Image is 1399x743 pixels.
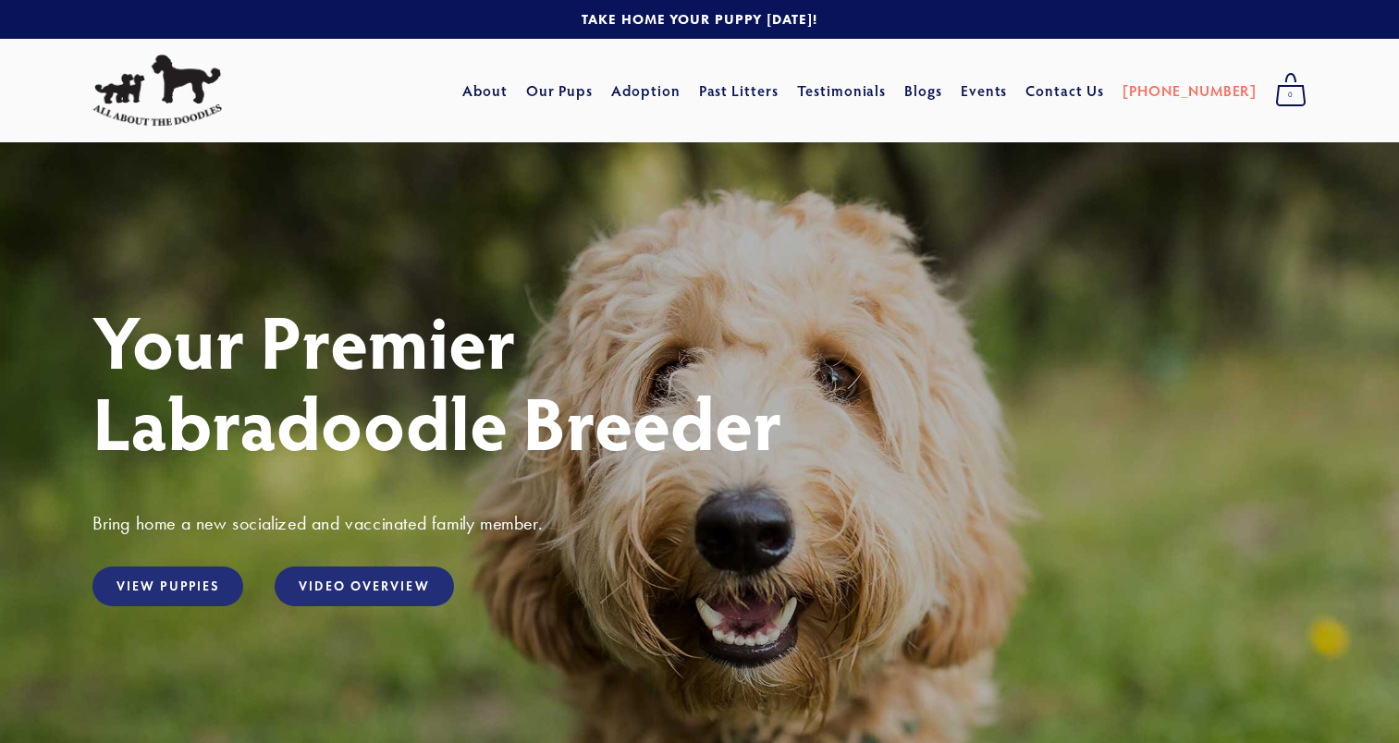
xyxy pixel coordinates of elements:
[92,55,222,127] img: All About The Doodles
[92,299,1307,462] h1: Your Premier Labradoodle Breeder
[92,566,243,606] a: View Puppies
[961,74,1008,107] a: Events
[1123,74,1257,107] a: [PHONE_NUMBER]
[1275,83,1307,107] span: 0
[275,566,453,606] a: Video Overview
[699,80,779,100] a: Past Litters
[611,74,681,107] a: Adoption
[904,74,942,107] a: Blogs
[1266,67,1316,114] a: 0 items in cart
[1025,74,1104,107] a: Contact Us
[92,511,1307,535] h3: Bring home a new socialized and vaccinated family member.
[797,74,887,107] a: Testimonials
[462,74,508,107] a: About
[526,74,594,107] a: Our Pups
